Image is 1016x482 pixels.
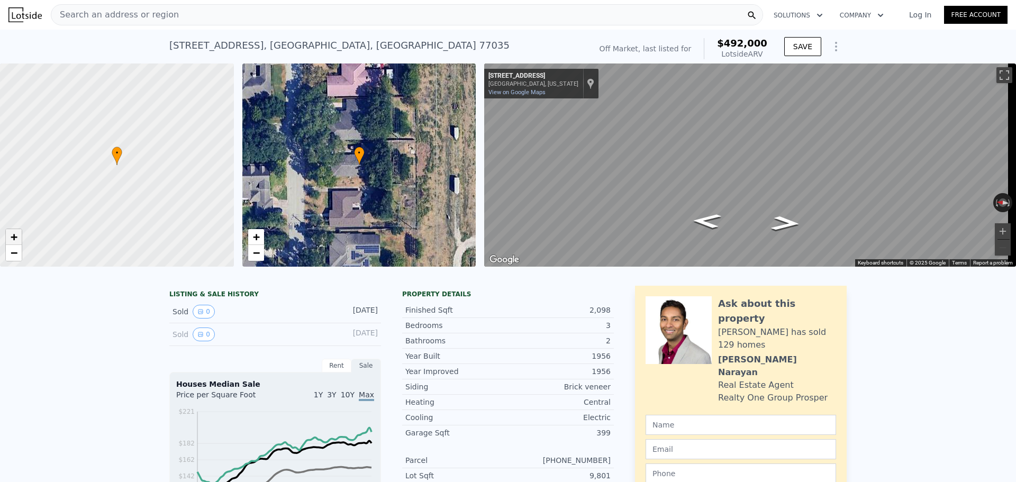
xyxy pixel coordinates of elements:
[508,412,611,423] div: Electric
[327,390,336,399] span: 3Y
[487,253,522,267] a: Open this area in Google Maps (opens a new window)
[718,326,836,351] div: [PERSON_NAME] has sold 129 homes
[405,366,508,377] div: Year Improved
[944,6,1008,24] a: Free Account
[8,7,42,22] img: Lotside
[717,49,767,59] div: Lotside ARV
[405,455,508,466] div: Parcel
[600,43,692,54] div: Off Market, last listed for
[484,63,1016,267] div: Map
[487,253,522,267] img: Google
[402,290,614,298] div: Property details
[858,259,903,267] button: Keyboard shortcuts
[405,470,508,481] div: Lot Sqft
[646,415,836,435] input: Name
[952,260,967,266] a: Terms (opens in new tab)
[996,67,1012,83] button: Toggle fullscreen view
[169,38,510,53] div: [STREET_ADDRESS] , [GEOGRAPHIC_DATA] , [GEOGRAPHIC_DATA] 77035
[995,240,1011,256] button: Zoom out
[995,223,1011,239] button: Zoom in
[508,397,611,407] div: Central
[405,305,508,315] div: Finished Sqft
[248,229,264,245] a: Zoom in
[896,10,944,20] a: Log In
[973,260,1013,266] a: Report a problem
[178,440,195,447] tspan: $182
[405,335,508,346] div: Bathrooms
[784,37,821,56] button: SAVE
[993,193,999,212] button: Rotate counterclockwise
[193,305,215,319] button: View historical data
[6,245,22,261] a: Zoom out
[759,213,812,234] path: Go South, Greenwillow Dr
[178,456,195,463] tspan: $162
[508,305,611,315] div: 2,098
[322,359,351,372] div: Rent
[176,379,374,389] div: Houses Median Sale
[341,390,355,399] span: 10Y
[11,246,17,259] span: −
[359,390,374,401] span: Max
[248,245,264,261] a: Zoom out
[508,428,611,438] div: 399
[178,472,195,480] tspan: $142
[51,8,179,21] span: Search an address or region
[508,381,611,392] div: Brick veneer
[354,148,365,158] span: •
[178,408,195,415] tspan: $221
[508,351,611,361] div: 1956
[405,397,508,407] div: Heating
[508,455,611,466] div: [PHONE_NUMBER]
[176,389,275,406] div: Price per Square Foot
[508,335,611,346] div: 2
[910,260,946,266] span: © 2025 Google
[508,320,611,331] div: 3
[825,36,847,57] button: Show Options
[717,38,767,49] span: $492,000
[765,6,831,25] button: Solutions
[252,230,259,243] span: +
[11,230,17,243] span: +
[488,72,578,80] div: [STREET_ADDRESS]
[680,210,733,232] path: Go North, Greenwillow Dr
[484,63,1016,267] div: Street View
[331,305,378,319] div: [DATE]
[488,80,578,87] div: [GEOGRAPHIC_DATA], [US_STATE]
[169,290,381,301] div: LISTING & SALE HISTORY
[173,305,267,319] div: Sold
[6,229,22,245] a: Zoom in
[173,328,267,341] div: Sold
[405,381,508,392] div: Siding
[646,439,836,459] input: Email
[351,359,381,372] div: Sale
[718,353,836,379] div: [PERSON_NAME] Narayan
[354,147,365,165] div: •
[587,78,594,89] a: Show location on map
[193,328,215,341] button: View historical data
[831,6,892,25] button: Company
[112,147,122,165] div: •
[718,296,836,326] div: Ask about this property
[508,470,611,481] div: 9,801
[252,246,259,259] span: −
[314,390,323,399] span: 1Y
[331,328,378,341] div: [DATE]
[405,428,508,438] div: Garage Sqft
[1007,193,1013,212] button: Rotate clockwise
[993,198,1012,208] button: Reset the view
[405,412,508,423] div: Cooling
[508,366,611,377] div: 1956
[488,89,546,96] a: View on Google Maps
[112,148,122,158] span: •
[718,379,794,392] div: Real Estate Agent
[718,392,828,404] div: Realty One Group Prosper
[405,320,508,331] div: Bedrooms
[405,351,508,361] div: Year Built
